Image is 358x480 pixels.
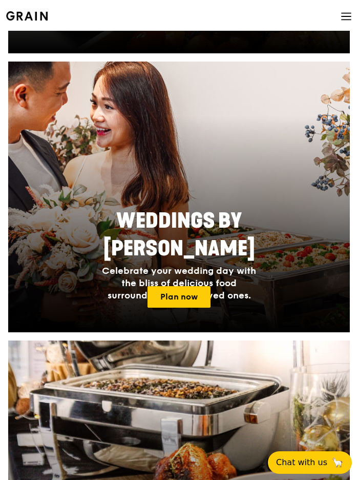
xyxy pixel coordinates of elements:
img: weddings-card.4f3003b8.jpg [8,62,350,332]
span: Chat with us [276,456,327,469]
a: Plan now [148,286,210,308]
img: Grain [6,11,48,21]
span: Weddings by [PERSON_NAME] [103,209,255,261]
button: Chat with us🦙 [268,451,352,474]
a: Weddings by [PERSON_NAME]Celebrate your wedding day with the bliss of delicious food surrounded b... [8,62,350,332]
span: Celebrate your wedding day with the bliss of delicious food surrounded by your loved ones. [102,265,256,301]
span: 🦙 [331,456,344,469]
